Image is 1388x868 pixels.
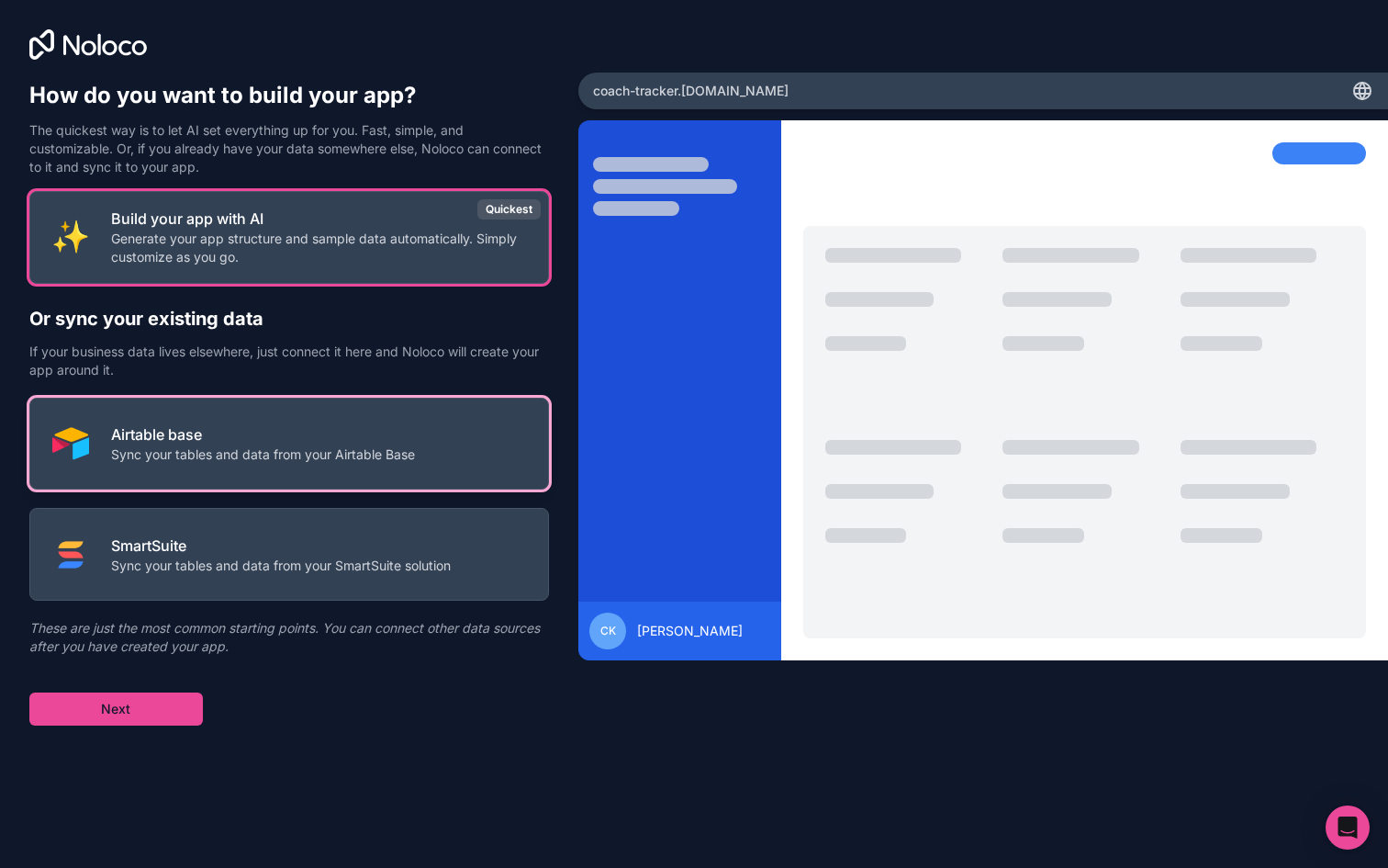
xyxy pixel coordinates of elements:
[111,445,415,464] p: Sync your tables and data from your Airtable Base
[29,693,203,726] button: Next
[52,536,89,573] img: SMART_SUITE
[52,425,89,462] img: AIRTABLE
[29,191,549,284] button: INTERNAL_WITH_AIBuild your app with AIGenerate your app structure and sample data automatically. ...
[52,219,89,255] img: INTERNAL_WITH_AI
[29,81,549,110] h1: How do you want to build your app?
[1326,806,1370,850] div: Open Intercom Messenger
[593,82,789,100] span: coach-tracker .[DOMAIN_NAME]
[600,624,616,638] span: CK
[111,535,451,557] p: SmartSuite
[477,199,541,220] div: Quickest
[29,343,549,379] p: If your business data lives elsewhere, just connect it here and Noloco will create your app aroun...
[29,121,549,176] p: The quickest way is to let AI set everything up for you. Fast, simple, and customizable. Or, if y...
[111,230,526,266] p: Generate your app structure and sample data automatically. Simply customize as you go.
[29,398,549,490] button: AIRTABLEAirtable baseSync your tables and data from your Airtable Base
[111,423,415,445] p: Airtable base
[637,622,743,640] span: [PERSON_NAME]
[111,208,526,230] p: Build your app with AI
[111,557,451,575] p: Sync your tables and data from your SmartSuite solution
[29,508,549,601] button: SMART_SUITESmartSuiteSync your tables and data from your SmartSuite solution
[29,306,549,332] h2: Or sync your existing data
[29,619,549,656] p: These are just the most common starting points. You can connect other data sources after you have...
